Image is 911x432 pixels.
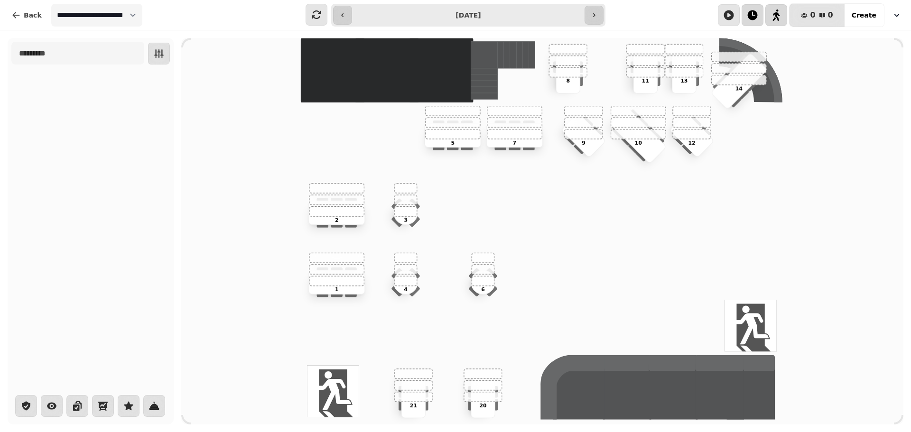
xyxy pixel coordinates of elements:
p: 14 [735,85,743,92]
p: 7 [513,139,517,147]
span: Back [24,12,42,18]
p: 8 [567,77,570,85]
button: Create [844,4,884,27]
span: 0 [828,11,833,19]
button: 00 [790,4,844,27]
p: 13 [680,77,688,85]
p: 10 [635,139,642,147]
p: 20 [479,402,486,409]
p: 9 [582,139,586,147]
p: 11 [642,77,649,85]
p: 3 [404,216,408,224]
button: Back [4,4,49,27]
p: 5 [451,139,455,147]
p: 4 [404,286,408,294]
p: 6 [481,286,485,294]
p: 2 [335,216,339,224]
p: 21 [410,402,417,409]
p: 12 [688,139,696,147]
span: Create [852,12,876,18]
span: 0 [810,11,815,19]
p: 1 [335,286,339,294]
